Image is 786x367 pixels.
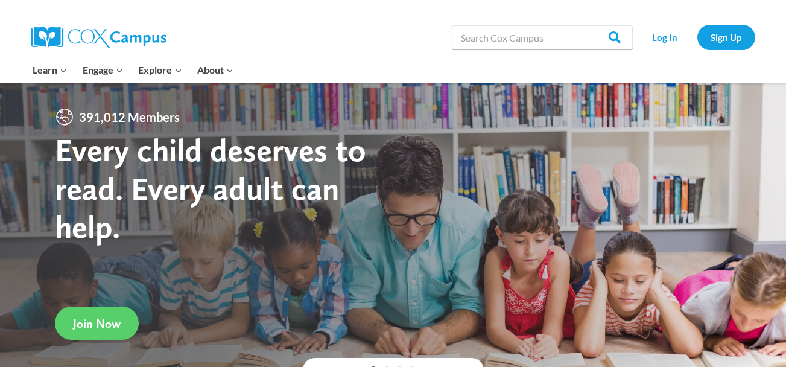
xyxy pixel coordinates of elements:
a: Sign Up [697,25,755,49]
span: Join Now [73,316,121,331]
span: About [197,62,233,78]
img: Cox Campus [31,27,166,48]
strong: Every child deserves to read. Every adult can help. [55,130,366,246]
span: Engage [83,62,123,78]
input: Search Cox Campus [452,25,633,49]
span: Explore [138,62,182,78]
span: Learn [33,62,67,78]
a: Log In [639,25,691,49]
nav: Secondary Navigation [639,25,755,49]
nav: Primary Navigation [25,57,241,83]
a: Join Now [55,307,139,340]
span: 391,012 Members [74,107,185,127]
